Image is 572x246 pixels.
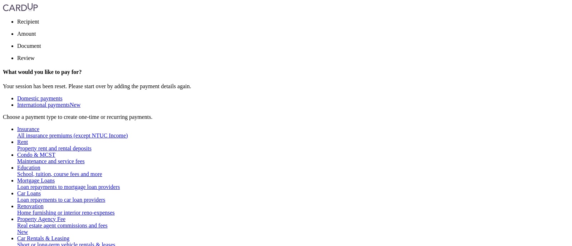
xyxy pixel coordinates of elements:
span: Insurance [17,126,39,132]
div: Maintenance and service fees [17,158,569,165]
h4: What would you like to pay for? [3,69,569,75]
div: Choose a payment type to create one-time or recurring payments. [3,114,569,120]
div: Property rent and rental deposits [17,145,569,152]
div: School, tuition, course fees and more [17,171,569,177]
div: Loan repayments to mortgage loan providers [17,184,569,190]
a: Mortgage LoansLoan repayments to mortgage loan providers [17,177,569,190]
p: Document [17,43,569,49]
span: Mortgage Loans [17,177,55,184]
a: RentProperty rent and rental deposits [17,139,569,152]
div: Home furnishing or interior reno-expenses [17,210,569,216]
div: Domestic payments [17,95,569,102]
a: Condo & MCSTMaintenance and service fees [17,152,569,165]
p: Review [17,55,569,61]
a: Property Agency FeeReal estate agent commissions and feesNew [17,216,569,235]
span: Property Agency Fee [17,216,65,222]
a: EducationSchool, tuition, course fees and more [17,165,569,177]
div: International payments [17,102,569,108]
img: CardUp [3,3,38,11]
a: Car LoansLoan repayments to car loan providers [17,190,569,203]
span: Car Loans [17,190,41,196]
div: Loan repayments to car loan providers [17,197,569,203]
span: Renovation [17,203,44,209]
span: Rent [17,139,28,145]
span: Condo & MCST [17,152,55,158]
div: Real estate agent commissions and fees [17,222,569,229]
a: RenovationHome furnishing or interior reno-expenses [17,203,569,216]
p: Your session has been reset. Please start over by adding the payment details again. [3,83,569,90]
span: New [70,102,80,108]
div: All insurance premiums (except NTUC Income) [17,132,569,139]
a: InsuranceAll insurance premiums (except NTUC Income) [17,126,569,139]
span: Education [17,165,40,171]
p: Amount [17,31,569,37]
p: Recipient [17,19,569,25]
